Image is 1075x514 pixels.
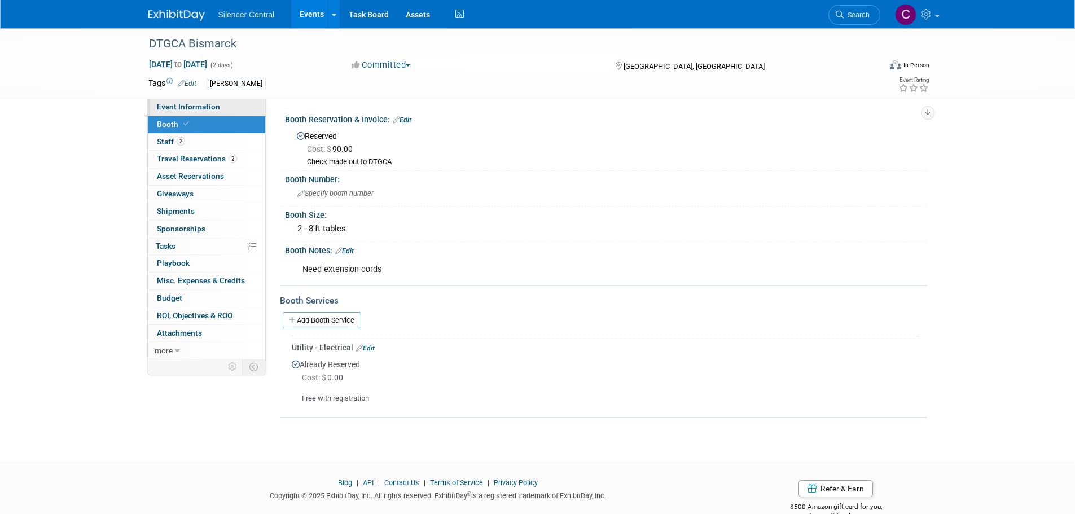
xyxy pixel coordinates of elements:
a: Asset Reservations [148,168,265,185]
a: Edit [356,344,375,352]
a: Refer & Earn [798,480,873,497]
sup: ® [467,491,471,497]
div: Booth Size: [285,207,927,221]
a: Staff2 [148,134,265,151]
span: Attachments [157,328,202,337]
span: 0.00 [302,373,348,382]
a: Misc. Expenses & Credits [148,273,265,289]
div: Booth Services [280,295,927,307]
a: Attachments [148,325,265,342]
a: Blog [338,478,352,487]
div: 2 - 8'ft tables [293,220,919,238]
div: Utility - Electrical [292,342,919,353]
a: Edit [335,247,354,255]
a: Terms of Service [430,478,483,487]
span: 90.00 [307,144,357,153]
i: Booth reservation complete [183,121,189,127]
a: Booth [148,116,265,133]
img: ExhibitDay [148,10,205,21]
div: Event Rating [898,77,929,83]
span: 2 [229,155,237,163]
button: Committed [348,59,415,71]
span: Shipments [157,207,195,216]
a: Tasks [148,238,265,255]
span: Budget [157,293,182,302]
span: more [155,346,173,355]
td: Tags [148,77,196,90]
a: Event Information [148,99,265,116]
span: [GEOGRAPHIC_DATA], [GEOGRAPHIC_DATA] [624,62,765,71]
span: Silencer Central [218,10,275,19]
div: Booth Notes: [285,242,927,257]
span: Asset Reservations [157,172,224,181]
span: Event Information [157,102,220,111]
span: Staff [157,137,185,146]
div: Need extension cords [295,258,803,281]
span: [DATE] [DATE] [148,59,208,69]
span: Giveaways [157,189,194,198]
a: Budget [148,290,265,307]
span: Playbook [157,258,190,267]
a: Add Booth Service [283,312,361,328]
span: ROI, Objectives & ROO [157,311,232,320]
td: Personalize Event Tab Strip [223,359,243,374]
a: Giveaways [148,186,265,203]
span: | [354,478,361,487]
span: | [421,478,428,487]
span: Search [844,11,870,19]
span: 2 [177,137,185,146]
a: Contact Us [384,478,419,487]
a: Edit [178,80,196,87]
a: more [148,342,265,359]
span: to [173,60,183,69]
span: Travel Reservations [157,154,237,163]
span: Sponsorships [157,224,205,233]
span: (2 days) [209,61,233,69]
a: Playbook [148,255,265,272]
div: Reserved [293,128,919,167]
div: Event Format [814,59,930,76]
a: ROI, Objectives & ROO [148,307,265,324]
a: Shipments [148,203,265,220]
span: | [375,478,383,487]
img: Format-Inperson.png [890,60,901,69]
div: In-Person [903,61,929,69]
a: API [363,478,374,487]
span: Cost: $ [307,144,332,153]
span: Misc. Expenses & Credits [157,276,245,285]
td: Toggle Event Tabs [242,359,265,374]
a: Search [828,5,880,25]
a: Privacy Policy [494,478,538,487]
span: | [485,478,492,487]
div: Booth Number: [285,171,927,185]
a: Travel Reservations2 [148,151,265,168]
div: DTGCA Bismarck [145,34,863,54]
a: Edit [393,116,411,124]
div: Check made out to DTGCA [307,157,919,167]
div: Already Reserved [292,353,919,404]
div: [PERSON_NAME] [207,78,266,90]
span: Tasks [156,241,175,251]
img: Cade Cox [895,4,916,25]
a: Sponsorships [148,221,265,238]
span: Booth [157,120,191,129]
div: Booth Reservation & Invoice: [285,111,927,126]
div: Copyright © 2025 ExhibitDay, Inc. All rights reserved. ExhibitDay is a registered trademark of Ex... [148,488,729,501]
span: Specify booth number [297,189,374,197]
div: Free with registration [292,384,919,404]
span: Cost: $ [302,373,327,382]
